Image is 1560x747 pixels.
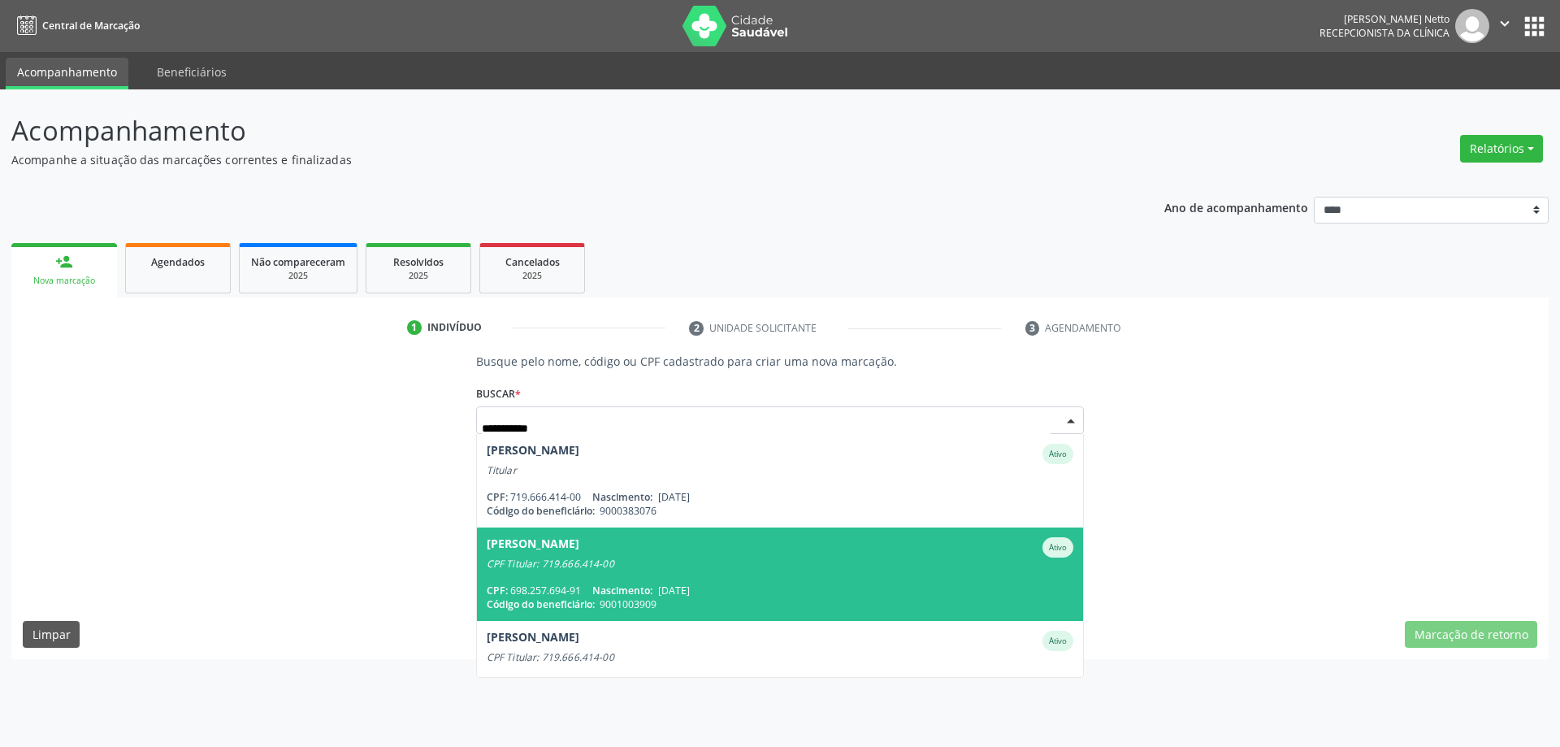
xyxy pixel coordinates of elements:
div: Nova marcação [23,275,106,287]
p: Ano de acompanhamento [1164,197,1308,217]
button: Marcação de retorno [1405,621,1537,649]
div: 1 [407,320,422,335]
span: [DATE] [658,584,690,597]
label: Buscar [476,381,521,406]
span: CPF: [487,584,508,597]
span: 9001003909 [600,597,656,611]
div: [PERSON_NAME] [487,444,579,464]
button: Relatórios [1460,135,1543,163]
img: img [1455,9,1489,43]
div: [PERSON_NAME] [487,631,579,651]
span: 9000383076 [600,504,656,518]
a: Central de Marcação [11,12,140,39]
a: Beneficiários [145,58,238,86]
small: Ativo [1049,449,1067,459]
span: Cancelados [505,255,560,269]
div: 698.257.694-91 [487,584,1074,597]
button:  [1489,9,1520,43]
span: Central de Marcação [42,19,140,33]
p: Acompanhe a situação das marcações correntes e finalizadas [11,151,1087,168]
span: Código do beneficiário: [487,597,595,611]
span: CPF: [487,490,508,504]
div: CPF Titular: 719.666.414-00 [487,651,1074,664]
span: Resolvidos [393,255,444,269]
span: Nascimento: [592,584,652,597]
span: Recepcionista da clínica [1319,26,1449,40]
a: Acompanhamento [6,58,128,89]
div: 2025 [492,270,573,282]
span: Não compareceram [251,255,345,269]
div: CPF Titular: 719.666.414-00 [487,558,1074,571]
div: person_add [55,253,73,271]
small: Ativo [1049,636,1067,646]
i:  [1496,15,1514,33]
div: 2025 [378,270,459,282]
p: Acompanhamento [11,111,1087,151]
button: apps [1520,12,1549,41]
button: Limpar [23,621,80,649]
small: Ativo [1049,542,1067,553]
div: [PERSON_NAME] [487,537,579,558]
span: Nascimento: [592,490,652,504]
div: Indivíduo [427,320,482,335]
div: [PERSON_NAME] Netto [1319,12,1449,26]
div: Titular [487,464,1074,477]
div: 719.666.414-00 [487,490,1074,504]
span: Agendados [151,255,205,269]
span: [DATE] [658,490,690,504]
span: Código do beneficiário: [487,504,595,518]
p: Busque pelo nome, código ou CPF cadastrado para criar uma nova marcação. [476,353,1085,370]
div: 2025 [251,270,345,282]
